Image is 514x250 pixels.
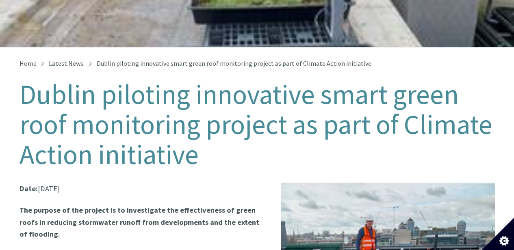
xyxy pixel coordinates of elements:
[20,59,37,67] a: Home
[49,59,83,67] a: Latest News
[481,218,514,250] button: Set cookie preferences
[20,205,259,239] strong: The purpose of the project is to investigate the effectiveness of green roofs in reducing stormwa...
[20,183,495,194] p: [DATE]
[20,184,38,193] strong: Date:
[97,59,371,67] span: Dublin piloting innovative smart green roof monitoring project as part of Climate Action initiative
[20,80,495,170] h1: Dublin piloting innovative smart green roof monitoring project as part of Climate Action initiative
